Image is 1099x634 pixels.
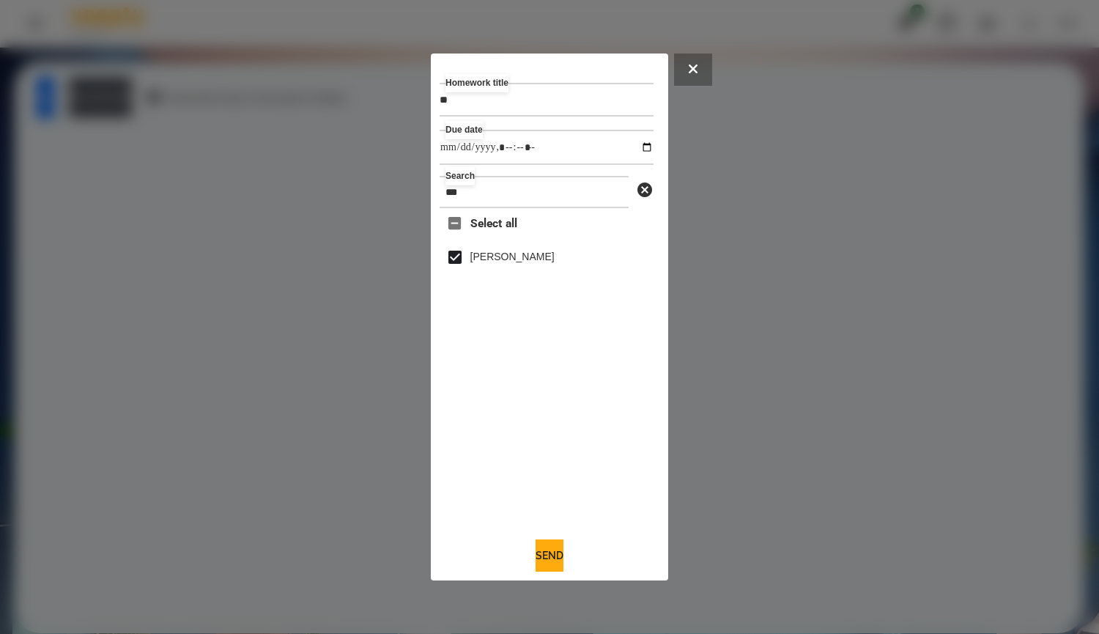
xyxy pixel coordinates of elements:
label: Search [445,167,475,185]
label: Due date [445,121,483,139]
label: Homework title [445,74,508,92]
label: [PERSON_NAME] [470,249,555,264]
button: Send [536,539,563,572]
span: Select all [470,215,517,232]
